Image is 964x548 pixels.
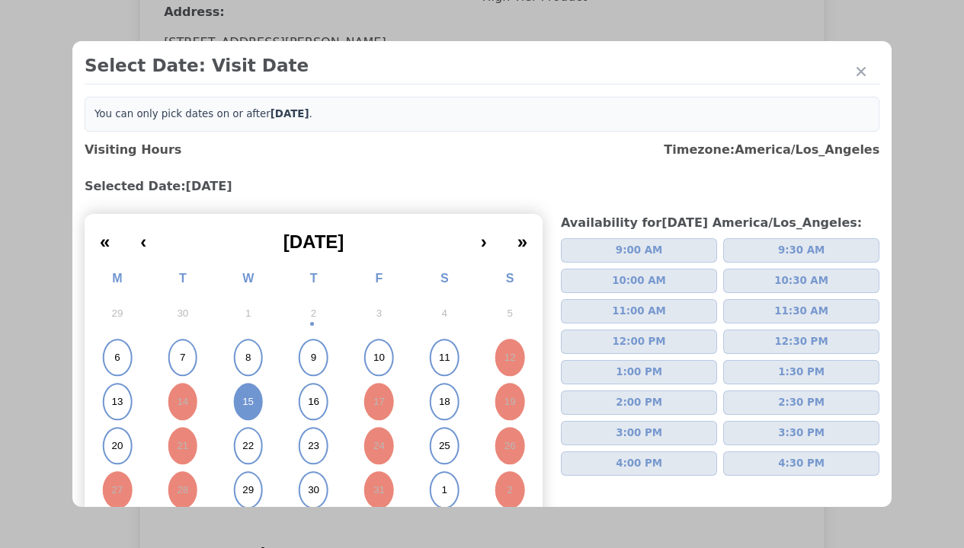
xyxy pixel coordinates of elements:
button: 3:30 PM [723,421,879,445]
span: 11:30 AM [774,304,828,319]
span: 2:00 PM [616,395,662,410]
abbr: Sunday [506,272,514,285]
b: [DATE] [271,108,309,119]
button: November 2, 2025 [477,468,543,512]
button: 10:30 AM [723,269,879,293]
button: October 15, 2025 [216,380,281,424]
button: October 28, 2025 [150,468,216,512]
abbr: October 22, 2025 [242,439,254,453]
button: 9:00 AM [561,238,717,263]
span: 12:00 PM [613,334,666,349]
button: October 22, 2025 [216,424,281,468]
abbr: October 28, 2025 [177,483,188,497]
abbr: September 29, 2025 [111,307,123,320]
abbr: October 19, 2025 [504,395,516,409]
button: October 20, 2025 [85,424,150,468]
abbr: Monday [112,272,122,285]
abbr: October 5, 2025 [507,307,512,320]
abbr: October 20, 2025 [111,439,123,453]
button: [DATE] [162,220,465,253]
button: October 18, 2025 [412,380,477,424]
button: 2:00 PM [561,390,717,415]
abbr: Thursday [310,272,318,285]
abbr: October 4, 2025 [441,307,447,320]
h3: Selected Date: [DATE] [85,177,879,196]
button: October 10, 2025 [346,336,412,380]
span: 4:00 PM [616,456,662,471]
span: 9:00 AM [616,243,662,258]
abbr: October 24, 2025 [373,439,385,453]
button: October 4, 2025 [412,292,477,336]
button: October 6, 2025 [85,336,150,380]
abbr: October 17, 2025 [373,395,385,409]
button: October 25, 2025 [412,424,477,468]
span: 10:30 AM [774,273,828,288]
h2: Select Date: Visit Date [85,53,879,78]
button: ‹ [125,220,162,253]
div: You can only pick dates on or after . [85,97,879,132]
abbr: October 26, 2025 [504,439,516,453]
button: October 1, 2025 [216,292,281,336]
abbr: November 1, 2025 [441,483,447,497]
abbr: October 25, 2025 [439,439,450,453]
abbr: Wednesday [242,272,254,285]
abbr: October 30, 2025 [308,483,319,497]
button: 11:00 AM [561,299,717,323]
button: » [502,220,543,253]
abbr: October 9, 2025 [311,351,316,365]
abbr: October 29, 2025 [242,483,254,497]
button: October 27, 2025 [85,468,150,512]
span: 1:30 PM [778,365,825,380]
button: 10:00 AM [561,269,717,293]
span: 10:00 AM [612,273,666,288]
span: 3:30 PM [778,425,825,441]
button: 9:30 AM [723,238,879,263]
button: 4:00 PM [561,451,717,476]
span: 9:30 AM [778,243,825,258]
button: October 9, 2025 [281,336,347,380]
abbr: November 2, 2025 [507,483,512,497]
abbr: October 14, 2025 [177,395,188,409]
button: October 12, 2025 [477,336,543,380]
span: 3:00 PM [616,425,662,441]
button: October 19, 2025 [477,380,543,424]
span: 4:30 PM [778,456,825,471]
abbr: October 6, 2025 [114,351,120,365]
button: October 7, 2025 [150,336,216,380]
abbr: October 27, 2025 [111,483,123,497]
button: 12:30 PM [723,330,879,354]
abbr: October 18, 2025 [439,395,450,409]
abbr: October 13, 2025 [111,395,123,409]
button: October 24, 2025 [346,424,412,468]
button: September 30, 2025 [150,292,216,336]
abbr: Tuesday [179,272,187,285]
button: October 30, 2025 [281,468,347,512]
span: [DATE] [283,231,344,252]
abbr: October 16, 2025 [308,395,319,409]
span: 11:00 AM [612,304,666,319]
abbr: October 15, 2025 [242,395,254,409]
abbr: Friday [375,272,383,285]
button: 4:30 PM [723,451,879,476]
abbr: October 2, 2025 [311,307,316,320]
button: 1:30 PM [723,360,879,384]
abbr: Saturday [440,272,449,285]
button: 2:30 PM [723,390,879,415]
button: October 8, 2025 [216,336,281,380]
button: October 31, 2025 [346,468,412,512]
button: October 11, 2025 [412,336,477,380]
button: October 29, 2025 [216,468,281,512]
abbr: October 7, 2025 [180,351,185,365]
button: October 13, 2025 [85,380,150,424]
abbr: October 11, 2025 [439,351,450,365]
abbr: October 31, 2025 [373,483,385,497]
abbr: October 8, 2025 [245,351,251,365]
h3: Availability for [DATE] America/Los_Angeles : [561,214,879,232]
button: October 2, 2025 [281,292,347,336]
button: September 29, 2025 [85,292,150,336]
button: October 17, 2025 [346,380,412,424]
abbr: October 10, 2025 [373,351,385,365]
abbr: September 30, 2025 [177,307,188,320]
button: October 3, 2025 [346,292,412,336]
button: « [85,220,125,253]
